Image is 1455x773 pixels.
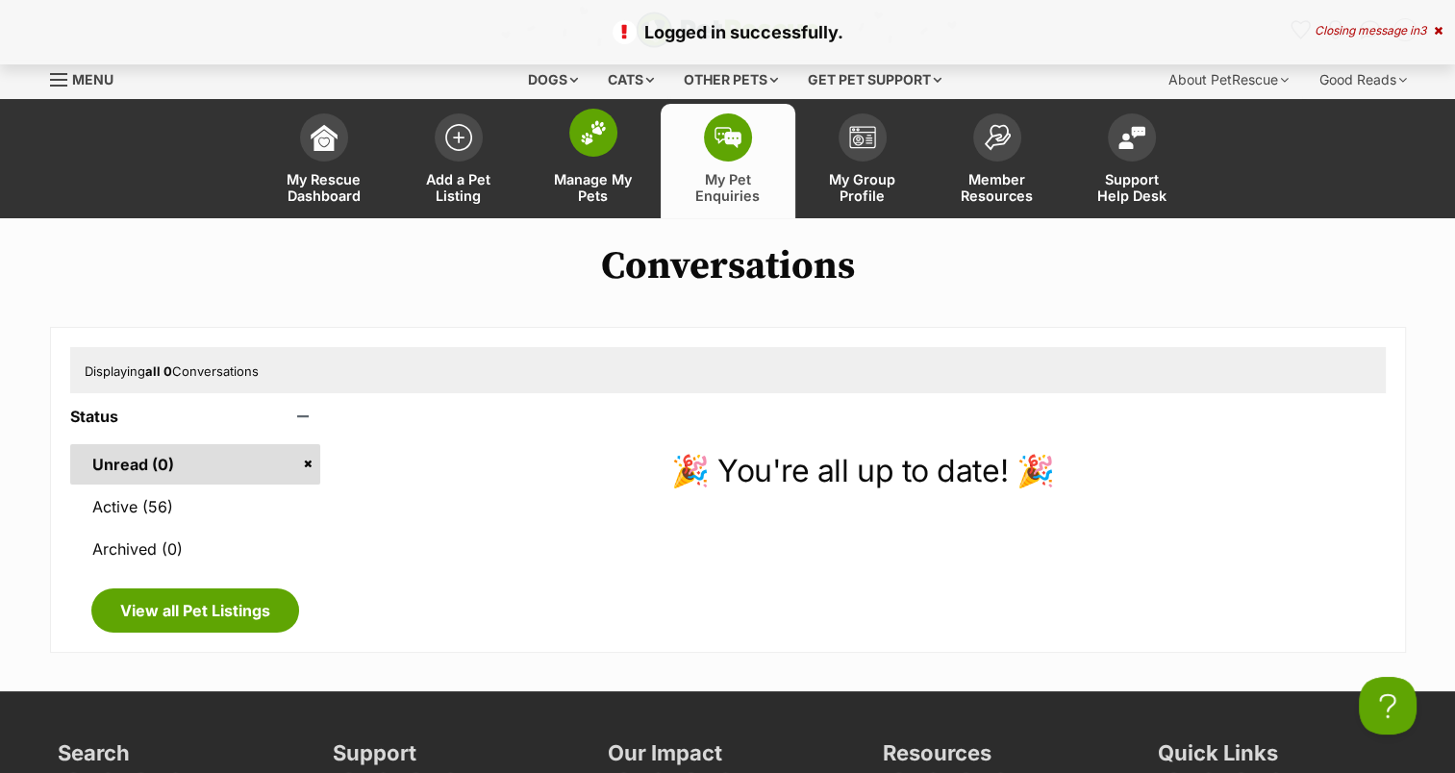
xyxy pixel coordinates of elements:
[580,120,607,145] img: manage-my-pets-icon-02211641906a0b7f246fdf0571729dbe1e7629f14944591b6c1af311fb30b64b.svg
[85,363,259,379] span: Displaying Conversations
[281,171,367,204] span: My Rescue Dashboard
[526,104,661,218] a: Manage My Pets
[1155,61,1302,99] div: About PetRescue
[930,104,1065,218] a: Member Resources
[795,104,930,218] a: My Group Profile
[70,529,321,569] a: Archived (0)
[594,61,667,99] div: Cats
[1089,171,1175,204] span: Support Help Desk
[794,61,955,99] div: Get pet support
[1306,61,1420,99] div: Good Reads
[715,127,741,148] img: pet-enquiries-icon-7e3ad2cf08bfb03b45e93fb7055b45f3efa6380592205ae92323e6603595dc1f.svg
[311,124,338,151] img: dashboard-icon-eb2f2d2d3e046f16d808141f083e7271f6b2e854fb5c12c21221c1fb7104beca.svg
[685,171,771,204] span: My Pet Enquiries
[70,408,321,425] header: Status
[445,124,472,151] img: add-pet-listing-icon-0afa8454b4691262ce3f59096e99ab1cd57d4a30225e0717b998d2c9b9846f56.svg
[257,104,391,218] a: My Rescue Dashboard
[1065,104,1199,218] a: Support Help Desk
[661,104,795,218] a: My Pet Enquiries
[70,486,321,527] a: Active (56)
[50,61,127,95] a: Menu
[415,171,502,204] span: Add a Pet Listing
[70,444,321,485] a: Unread (0)
[91,588,299,633] a: View all Pet Listings
[954,171,1041,204] span: Member Resources
[514,61,591,99] div: Dogs
[1118,126,1145,149] img: help-desk-icon-fdf02630f3aa405de69fd3d07c3f3aa587a6932b1a1747fa1d2bba05be0121f9.svg
[339,448,1385,494] p: 🎉 You're all up to date! 🎉
[145,363,172,379] strong: all 0
[849,126,876,149] img: group-profile-icon-3fa3cf56718a62981997c0bc7e787c4b2cf8bcc04b72c1350f741eb67cf2f40e.svg
[819,171,906,204] span: My Group Profile
[670,61,791,99] div: Other pets
[72,71,113,87] span: Menu
[550,171,637,204] span: Manage My Pets
[391,104,526,218] a: Add a Pet Listing
[1359,677,1417,735] iframe: Help Scout Beacon - Open
[984,124,1011,150] img: member-resources-icon-8e73f808a243e03378d46382f2149f9095a855e16c252ad45f914b54edf8863c.svg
